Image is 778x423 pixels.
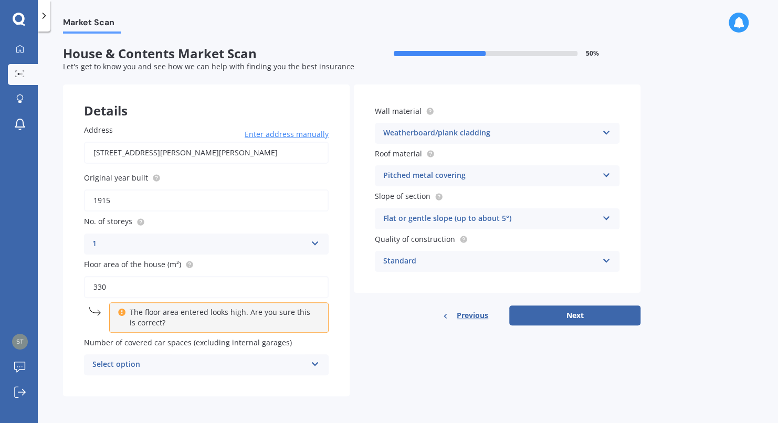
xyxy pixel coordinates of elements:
span: Number of covered car spaces (excluding internal garages) [84,337,292,347]
span: Quality of construction [375,234,455,244]
input: Enter floor area [84,276,329,298]
span: Slope of section [375,192,430,202]
span: Wall material [375,106,422,116]
span: Market Scan [63,17,121,31]
span: Let's get to know you and see how we can help with finding you the best insurance [63,61,354,71]
span: Previous [457,308,488,323]
div: 1 [92,238,307,250]
div: Pitched metal covering [383,170,597,182]
span: No. of storeys [84,217,132,227]
span: Enter address manually [245,129,329,140]
span: 50 % [586,50,599,57]
button: Next [509,305,640,325]
div: Weatherboard/plank cladding [383,127,597,140]
span: Roof material [375,149,422,158]
img: b14e3ba48cc5a3be5bdbded44fd983e0 [12,334,28,350]
p: The floor area entered looks high. Are you sure this is correct? [130,307,316,328]
input: Enter address [84,142,329,164]
div: Select option [92,358,307,371]
span: Floor area of the house (m²) [84,259,181,269]
span: Original year built [84,173,148,183]
span: House & Contents Market Scan [63,46,352,61]
div: Details [63,84,350,116]
span: Address [84,125,113,135]
div: Standard [383,255,597,268]
input: Enter year [84,189,329,211]
div: Flat or gentle slope (up to about 5°) [383,213,597,225]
